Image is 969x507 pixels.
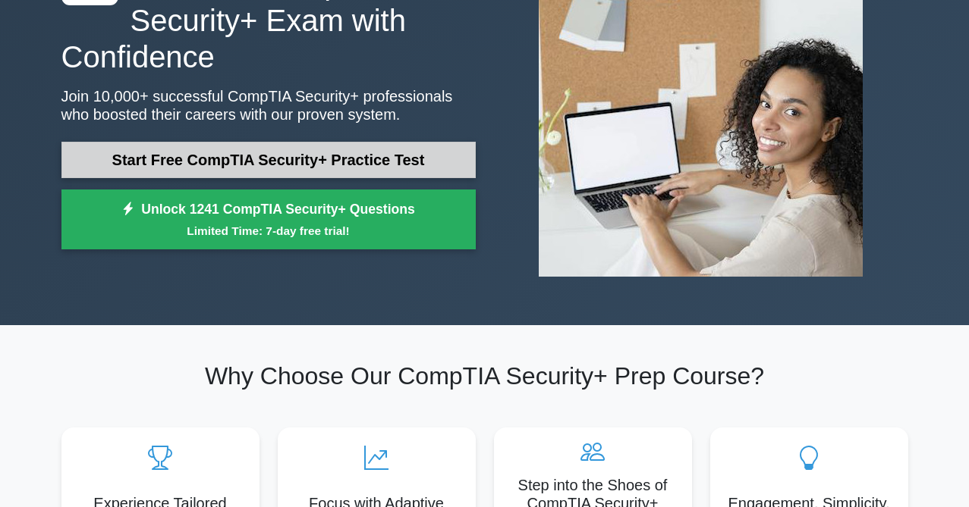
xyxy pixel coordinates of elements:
a: Unlock 1241 CompTIA Security+ QuestionsLimited Time: 7-day free trial! [61,189,476,250]
small: Limited Time: 7-day free trial! [80,222,457,239]
h2: Why Choose Our CompTIA Security+ Prep Course? [61,361,908,390]
p: Join 10,000+ successful CompTIA Security+ professionals who boosted their careers with our proven... [61,87,476,124]
a: Start Free CompTIA Security+ Practice Test [61,142,476,178]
